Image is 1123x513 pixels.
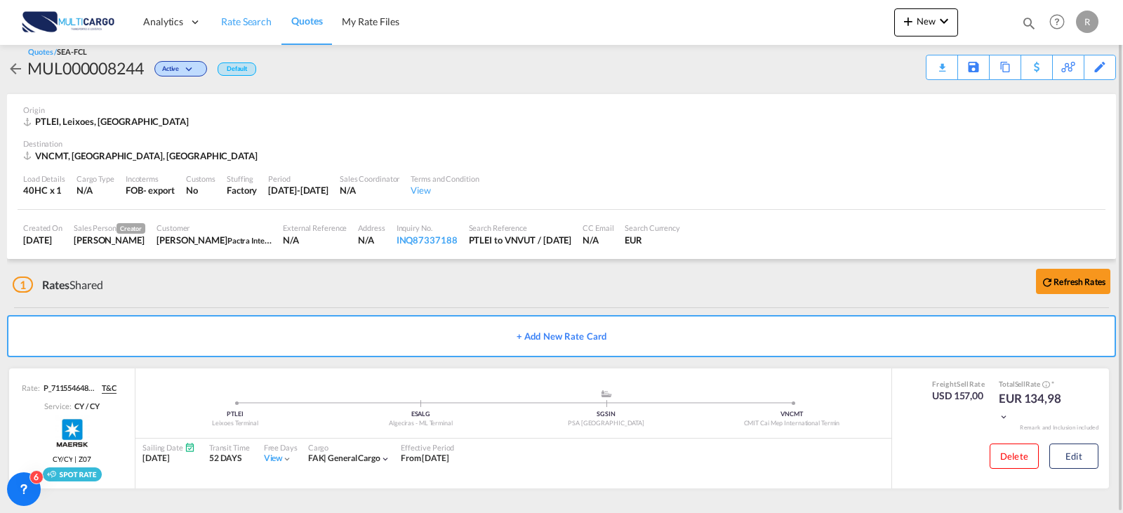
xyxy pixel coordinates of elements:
div: Change Status Here [154,61,207,76]
div: From 28 Aug 2025 [401,453,449,465]
div: INQ87337188 [397,234,458,246]
span: Pactra International ([GEOGRAPHIC_DATA]) GmbH [227,234,400,246]
div: Address [358,222,385,233]
span: Rate Search [221,15,272,27]
div: Terms and Condition [411,173,479,184]
div: icon-arrow-left [7,57,27,79]
div: N/A [77,184,114,196]
div: VNCMT [699,410,884,419]
div: Total Rate [999,379,1069,390]
md-icon: icon-plus 400-fg [900,13,917,29]
div: EUR [625,234,680,246]
div: Incoterms [126,173,175,184]
div: Viewicon-chevron-down [264,453,293,465]
md-icon: icon-chevron-down [380,454,390,464]
div: Period [268,173,328,184]
div: Default [218,62,256,76]
div: Effective Period [401,442,454,453]
b: Refresh Rates [1054,277,1105,287]
div: ESALG [328,410,513,419]
div: JONGCHOL CHU [157,234,272,246]
div: Freight Rate [932,379,985,389]
span: From [DATE] [401,453,449,463]
div: Transit Time [209,442,250,453]
div: Leixoes Terminal [142,419,328,428]
div: N/A [340,184,399,196]
div: External Reference [283,222,347,233]
md-icon: icon-chevron-down [936,13,952,29]
span: Quotes [291,15,322,27]
div: [DATE] [142,453,195,465]
div: Ricardo Santos [74,234,145,246]
md-icon: icon-refresh [1041,276,1054,288]
span: My Rate Files [342,15,399,27]
div: 28 Aug 2025 [23,234,62,246]
div: 28 Aug 2025 [268,184,328,196]
div: CC Email [583,222,613,233]
span: 1 [13,277,33,293]
button: + Add New Rate Card [7,315,1116,357]
span: Active [162,65,182,78]
span: Z07 [79,454,91,464]
div: CY / CY [71,401,99,411]
span: Subject to Remarks [1050,380,1054,388]
div: SGSIN [514,410,699,419]
md-icon: icon-chevron-down [999,412,1009,422]
div: Algeciras - ML Terminal [328,419,513,428]
md-icon: assets/icons/custom/ship-fill.svg [598,390,615,397]
div: Stuffing [227,173,257,184]
span: | [72,454,79,464]
button: icon-refreshRefresh Rates [1036,269,1110,294]
div: VNCMT, Cai Mep International Terminal, Asia Pacific [23,149,261,162]
span: Service: [44,401,71,411]
div: 52 DAYS [209,453,250,465]
div: PSA [GEOGRAPHIC_DATA] [514,419,699,428]
div: Search Currency [625,222,680,233]
md-icon: icon-magnify [1021,15,1037,31]
div: Shared [13,277,103,293]
div: CMIT Cai Mep International Termin [699,419,884,428]
div: Customs [186,173,215,184]
div: View [411,184,479,196]
md-icon: icon-chevron-down [182,66,199,74]
span: Help [1045,10,1069,34]
span: CY/CY [53,454,73,464]
div: Help [1045,10,1076,35]
div: Destination [23,138,1100,149]
div: N/A [583,234,613,246]
md-icon: Schedules Available [185,442,195,453]
div: R [1076,11,1098,33]
div: N/A [358,234,385,246]
span: | [324,453,326,463]
span: FAK [308,453,328,463]
div: PTLEI [142,410,328,419]
div: Inquiry No. [397,222,458,233]
div: Free Days [264,442,298,453]
div: Search Reference [469,222,572,233]
div: Quote PDF is not available at this time [933,55,950,68]
span: New [900,15,952,27]
div: Sales Coordinator [340,173,399,184]
div: Origin [23,105,1100,115]
div: Save As Template [958,55,989,79]
button: icon-plus 400-fgNewicon-chevron-down [894,8,958,36]
button: Spot Rates are dynamic & can fluctuate with time [1040,380,1050,390]
div: N/A [283,234,347,246]
span: Rate: [22,382,40,394]
div: Sales Person [74,222,145,234]
span: PTLEI, Leixoes, [GEOGRAPHIC_DATA] [35,116,189,127]
div: general cargo [308,453,380,465]
div: Remark and Inclusion included [1009,424,1109,432]
div: EUR 134,98 [999,390,1069,424]
span: Sell [1015,380,1026,388]
img: Maersk Spot [55,415,90,451]
span: Rates [42,278,70,291]
div: Created On [23,222,62,233]
span: Sell [957,380,969,388]
span: T&C [102,382,117,394]
div: 40HC x 1 [23,184,65,196]
div: PTLEI to VNVUT / 28 Aug 2025 [469,234,572,246]
img: Spot_rate_rollable_v2.png [43,467,102,481]
md-icon: icon-chevron-down [282,454,292,464]
span: Creator [117,223,145,234]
